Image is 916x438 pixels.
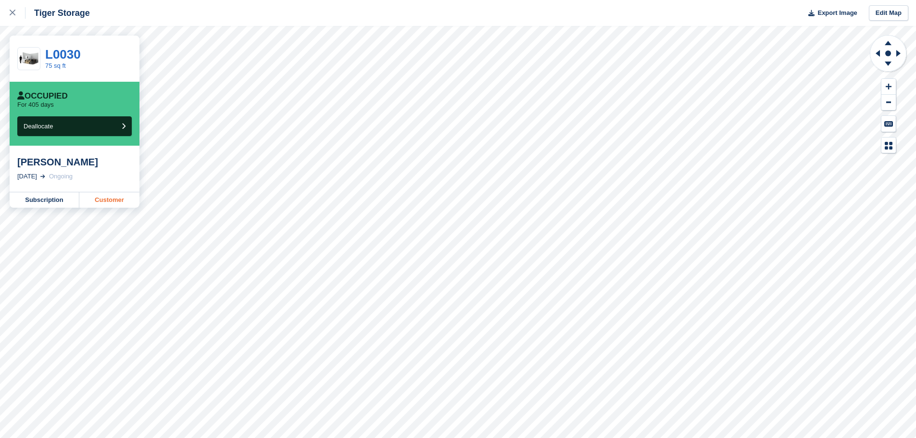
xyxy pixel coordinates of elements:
[881,116,896,132] button: Keyboard Shortcuts
[17,116,132,136] button: Deallocate
[10,192,79,208] a: Subscription
[45,47,81,62] a: L0030
[17,172,37,181] div: [DATE]
[803,5,857,21] button: Export Image
[18,50,40,67] img: 75-sqft-unit.jpg
[869,5,908,21] a: Edit Map
[881,138,896,153] button: Map Legend
[49,172,73,181] div: Ongoing
[45,62,66,69] a: 75 sq ft
[881,79,896,95] button: Zoom In
[25,7,90,19] div: Tiger Storage
[881,95,896,111] button: Zoom Out
[17,101,54,109] p: For 405 days
[79,192,139,208] a: Customer
[24,123,53,130] span: Deallocate
[40,175,45,178] img: arrow-right-light-icn-cde0832a797a2874e46488d9cf13f60e5c3a73dbe684e267c42b8395dfbc2abf.svg
[817,8,857,18] span: Export Image
[17,156,132,168] div: [PERSON_NAME]
[17,91,68,101] div: Occupied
